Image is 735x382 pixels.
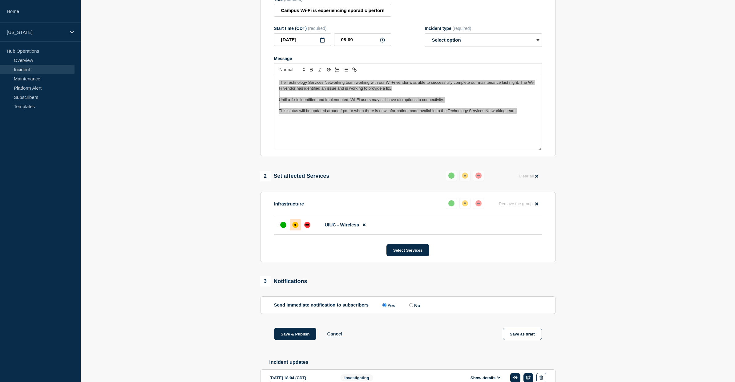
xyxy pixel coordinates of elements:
[260,171,329,181] div: Set affected Services
[382,303,386,307] input: Yes
[277,66,307,73] span: Font size
[446,170,457,181] button: up
[269,360,556,365] h2: Incident updates
[274,26,391,31] div: Start time (CDT)
[469,375,503,380] button: Show details
[274,302,369,308] p: Send immediate notification to subscribers
[475,173,482,179] div: down
[280,222,286,228] div: up
[499,201,533,206] span: Remove the group
[425,26,542,31] div: Incident type
[260,171,271,181] span: 2
[462,200,468,206] div: affected
[459,198,470,209] button: affected
[279,108,537,114] p: This status will be updated around 1pm or when there is new information made available to the Tec...
[274,201,304,206] p: Infrastructure
[316,66,324,73] button: Toggle italic text
[260,276,307,286] div: Notifications
[425,33,542,47] select: Incident type
[304,222,310,228] div: down
[308,26,327,31] span: (required)
[386,244,429,256] button: Select Services
[448,173,454,179] div: up
[515,170,542,182] button: Clear all
[274,302,542,308] div: Send immediate notification to subscribers
[459,170,470,181] button: affected
[350,66,359,73] button: Toggle link
[274,76,542,150] div: Message
[333,66,341,73] button: Toggle ordered list
[341,374,373,381] span: Investigating
[327,331,342,336] button: Cancel
[7,30,66,35] p: [US_STATE]
[334,33,391,46] input: HH:MM
[503,328,542,340] button: Save as draft
[260,276,271,286] span: 3
[495,198,542,210] button: Remove the group
[325,222,359,227] span: UIUC - Wireless
[381,302,395,308] label: Yes
[473,170,484,181] button: down
[279,97,537,103] p: Until a fix is identified and implemented, Wi-Fi users may still have disruptions to connectivity.
[409,303,413,307] input: No
[475,200,482,206] div: down
[307,66,316,73] button: Toggle bold text
[473,198,484,209] button: down
[324,66,333,73] button: Toggle strikethrough text
[274,56,542,61] div: Message
[408,302,420,308] label: No
[341,66,350,73] button: Toggle bulleted list
[274,4,391,17] input: Title
[462,173,468,179] div: affected
[279,80,537,91] p: The Technology Services Networking team working with our Wi-Fi vendor was able to successfully co...
[448,200,454,206] div: up
[453,26,471,31] span: (required)
[446,198,457,209] button: up
[292,222,298,228] div: affected
[274,33,331,46] input: YYYY-MM-DD
[274,328,317,340] button: Save & Publish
